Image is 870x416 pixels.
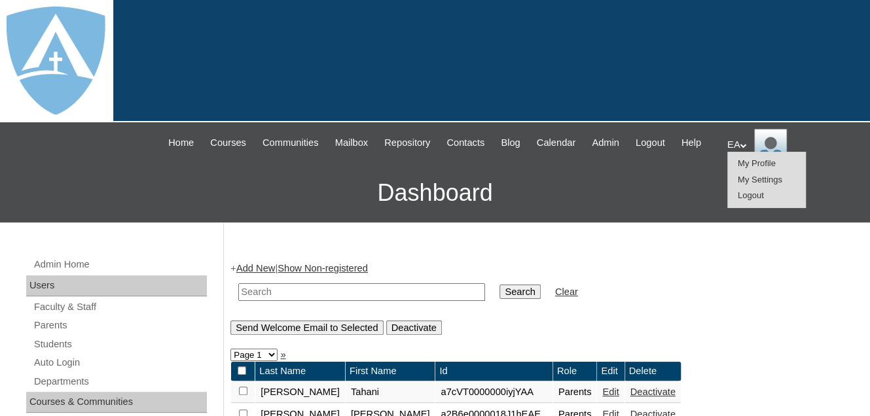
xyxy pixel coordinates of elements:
a: Contacts [440,135,491,150]
td: a7cVT0000000iyjYAA [435,381,552,404]
td: [PERSON_NAME] [255,381,345,404]
div: Users [26,275,207,296]
a: Add New [236,263,275,273]
a: Communities [256,135,325,150]
a: Faculty & Staff [33,299,207,315]
a: Admin [585,135,626,150]
input: Send Welcome Email to Selected [230,321,383,335]
a: Mailbox [329,135,375,150]
span: Logout [636,135,665,150]
a: Logout [629,135,672,150]
a: Calendar [530,135,582,150]
div: + | [230,262,857,334]
a: Departments [33,373,207,390]
span: Repository [384,135,430,150]
a: Clear [555,286,578,297]
input: Search [238,283,485,301]
td: Tahani [346,381,435,404]
a: Deactivate [630,387,676,397]
span: Admin [592,135,619,150]
a: Courses [204,135,253,150]
a: Students [33,336,207,353]
h3: Dashboard [7,164,863,222]
span: Calendar [537,135,575,150]
a: Logout [738,190,764,200]
span: Communities [263,135,319,150]
td: Delete [625,362,681,381]
img: logo-white.png [7,7,105,114]
td: Parents [553,381,597,404]
a: Help [675,135,708,150]
a: Show Non-registered [278,263,368,273]
input: Deactivate [386,321,442,335]
a: Auto Login [33,355,207,371]
span: Help [681,135,701,150]
td: Role [553,362,597,381]
a: Home [162,135,200,150]
td: Id [435,362,552,381]
div: EA [727,129,857,162]
a: Edit [602,387,619,397]
a: Admin Home [33,256,207,273]
span: Mailbox [335,135,369,150]
span: Courses [210,135,246,150]
span: Home [168,135,194,150]
input: Search [499,285,540,299]
a: My Profile [738,158,776,168]
a: » [280,349,285,360]
a: Blog [494,135,526,150]
img: EA Administrator [754,129,787,162]
div: Courses & Communities [26,392,207,413]
span: Blog [501,135,520,150]
a: Parents [33,317,207,334]
span: Contacts [446,135,484,150]
td: Edit [597,362,624,381]
td: First Name [346,362,435,381]
td: Last Name [255,362,345,381]
a: My Settings [738,175,782,184]
a: Repository [378,135,437,150]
